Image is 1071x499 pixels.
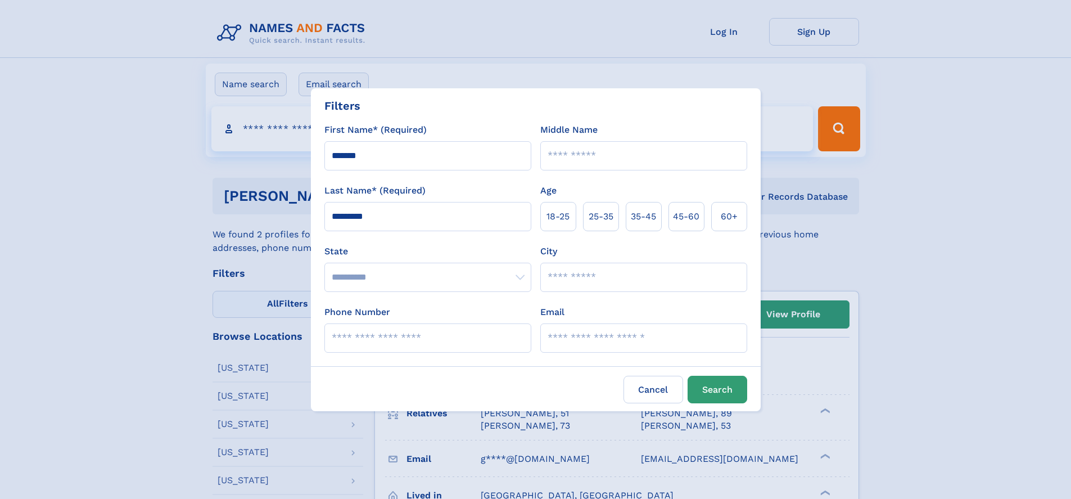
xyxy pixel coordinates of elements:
button: Search [688,376,747,403]
label: State [324,245,531,258]
label: Age [540,184,557,197]
label: Email [540,305,564,319]
span: 18‑25 [546,210,570,223]
label: City [540,245,557,258]
label: Phone Number [324,305,390,319]
label: Cancel [623,376,683,403]
span: 35‑45 [631,210,656,223]
label: Middle Name [540,123,598,137]
label: First Name* (Required) [324,123,427,137]
div: Filters [324,97,360,114]
span: 25‑35 [589,210,613,223]
span: 45‑60 [673,210,699,223]
label: Last Name* (Required) [324,184,426,197]
span: 60+ [721,210,738,223]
